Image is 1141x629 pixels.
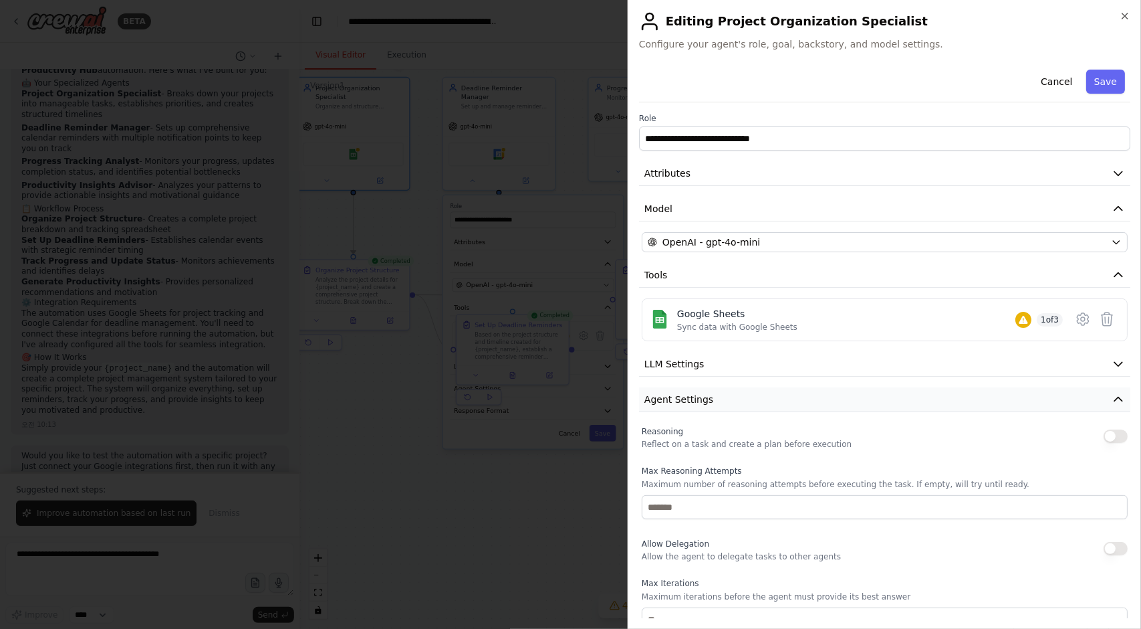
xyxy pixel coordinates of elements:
p: Maximum iterations before the agent must provide its best answer [642,592,1128,602]
label: Role [639,113,1130,124]
img: Google Sheets [650,310,669,329]
label: Max Iterations [642,578,1128,589]
span: Configure your agent's role, goal, backstory, and model settings. [639,37,1130,51]
p: Allow the agent to delegate tasks to other agents [642,551,841,562]
p: Reflect on a task and create a plan before execution [642,439,852,450]
span: Agent Settings [644,393,713,406]
h2: Editing Project Organization Specialist [639,11,1130,32]
button: Save [1086,70,1125,94]
button: Attributes [639,161,1130,186]
span: Reasoning [642,427,683,436]
div: Google Sheets [677,307,797,321]
button: Tools [639,263,1130,288]
p: Maximum number of reasoning attempts before executing the task. If empty, will try until ready. [642,479,1128,490]
span: Allow Delegation [642,539,709,549]
span: OpenAI - gpt-4o-mini [662,236,760,249]
button: Model [639,197,1130,221]
label: Max Reasoning Attempts [642,466,1128,476]
div: Sync data with Google Sheets [677,322,797,333]
button: LLM Settings [639,352,1130,377]
button: OpenAI - gpt-4o-mini [642,232,1128,252]
span: Attributes [644,167,690,180]
span: Tools [644,268,668,282]
button: Agent Settings [639,387,1130,412]
button: Cancel [1033,70,1080,94]
button: Configure tool [1071,307,1095,331]
button: Delete tool [1095,307,1119,331]
span: LLM Settings [644,357,705,371]
span: 1 of 3 [1037,313,1063,327]
span: Model [644,202,672,215]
